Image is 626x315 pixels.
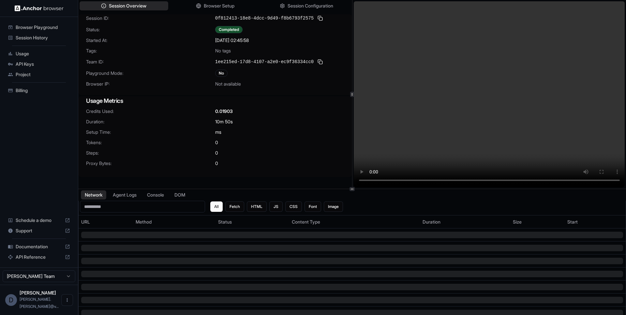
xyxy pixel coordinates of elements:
[16,34,70,41] span: Session History
[247,201,267,212] button: HTML
[86,96,344,105] h3: Usage Metrics
[513,219,562,225] div: Size
[81,190,106,199] button: Network
[86,108,215,115] span: Credits Used:
[567,219,623,225] div: Start
[5,69,73,80] div: Project
[215,37,249,44] span: [DATE] 02:45:58
[109,3,146,9] span: Session Overview
[269,201,283,212] button: JS
[5,215,73,226] div: Schedule a demo
[204,3,234,9] span: Browser Setup
[16,243,62,250] span: Documentation
[5,59,73,69] div: API Keys
[215,81,241,87] span: Not available
[86,150,215,156] span: Steps:
[86,59,215,65] span: Team ID:
[210,201,223,212] button: All
[215,118,233,125] span: 10m 50s
[305,201,321,212] button: Font
[86,15,215,21] span: Session ID:
[5,48,73,59] div: Usage
[16,227,62,234] span: Support
[292,219,417,225] div: Content Type
[225,201,244,212] button: Fetch
[61,294,73,306] button: Open menu
[171,190,189,199] button: DOM
[86,26,215,33] span: Status:
[5,226,73,236] div: Support
[285,201,302,212] button: CSS
[86,139,215,146] span: Tokens:
[109,190,141,199] button: Agent Logs
[5,85,73,96] div: Billing
[16,24,70,31] span: Browser Playground
[215,160,218,167] span: 0
[16,217,62,224] span: Schedule a demo
[136,219,213,225] div: Method
[86,70,215,76] span: Playground Mode:
[215,26,243,33] div: Completed
[16,87,70,94] span: Billing
[218,219,287,225] div: Status
[215,70,228,77] div: No
[86,129,215,135] span: Setup Time:
[86,37,215,44] span: Started At:
[215,59,314,65] span: 1ee215ed-17d8-4107-a2e0-ec9f36334cc0
[16,61,70,67] span: API Keys
[215,48,231,54] span: No tags
[20,290,56,295] span: Dhruv Suthar
[86,81,215,87] span: Browser IP:
[324,201,343,212] button: Image
[215,129,221,135] span: ms
[215,108,233,115] span: 0.01903
[288,3,333,9] span: Session Configuration
[15,5,64,11] img: Anchor Logo
[16,254,62,260] span: API Reference
[16,71,70,78] span: Project
[143,190,168,199] button: Console
[81,219,130,225] div: URL
[20,297,59,309] span: dhruv.suthar@velotio.com
[16,50,70,57] span: Usage
[5,33,73,43] div: Session History
[215,15,314,21] span: 0f812413-18e8-4dcc-9d49-f8b6793f2575
[86,118,215,125] span: Duration:
[423,219,507,225] div: Duration
[5,252,73,262] div: API Reference
[5,241,73,252] div: Documentation
[5,294,17,306] div: D
[215,139,218,146] span: 0
[86,160,215,167] span: Proxy Bytes:
[5,22,73,33] div: Browser Playground
[86,48,215,54] span: Tags:
[215,150,218,156] span: 0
